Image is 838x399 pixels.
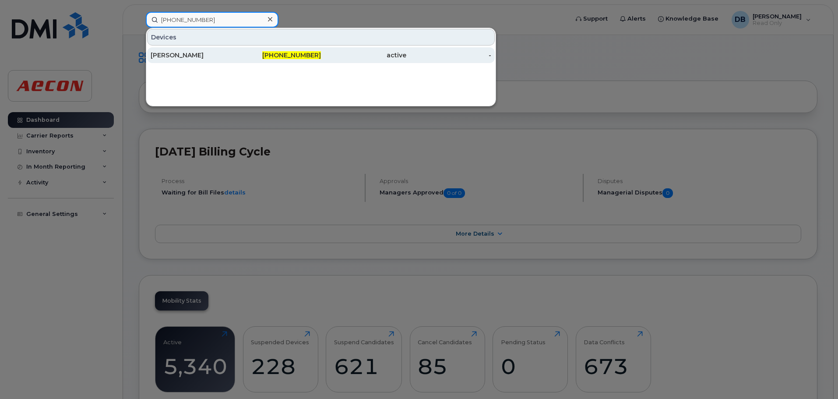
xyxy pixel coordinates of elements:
[147,29,495,46] div: Devices
[262,51,321,59] span: [PHONE_NUMBER]
[406,51,492,60] div: -
[321,51,406,60] div: active
[151,51,236,60] div: [PERSON_NAME]
[147,47,495,63] a: [PERSON_NAME][PHONE_NUMBER]active-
